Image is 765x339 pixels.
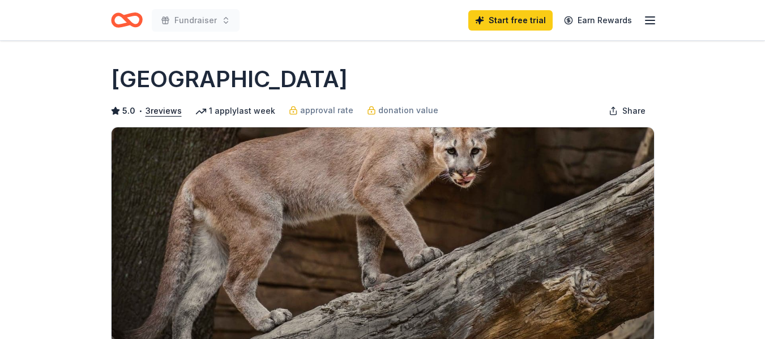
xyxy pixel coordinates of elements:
[300,104,353,117] span: approval rate
[468,10,553,31] a: Start free trial
[111,7,143,33] a: Home
[138,106,142,115] span: •
[122,104,135,118] span: 5.0
[195,104,275,118] div: 1 apply last week
[367,104,438,117] a: donation value
[289,104,353,117] a: approval rate
[622,104,646,118] span: Share
[600,100,655,122] button: Share
[174,14,217,27] span: Fundraiser
[152,9,240,32] button: Fundraiser
[378,104,438,117] span: donation value
[557,10,639,31] a: Earn Rewards
[146,104,182,118] button: 3reviews
[111,63,348,95] h1: [GEOGRAPHIC_DATA]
